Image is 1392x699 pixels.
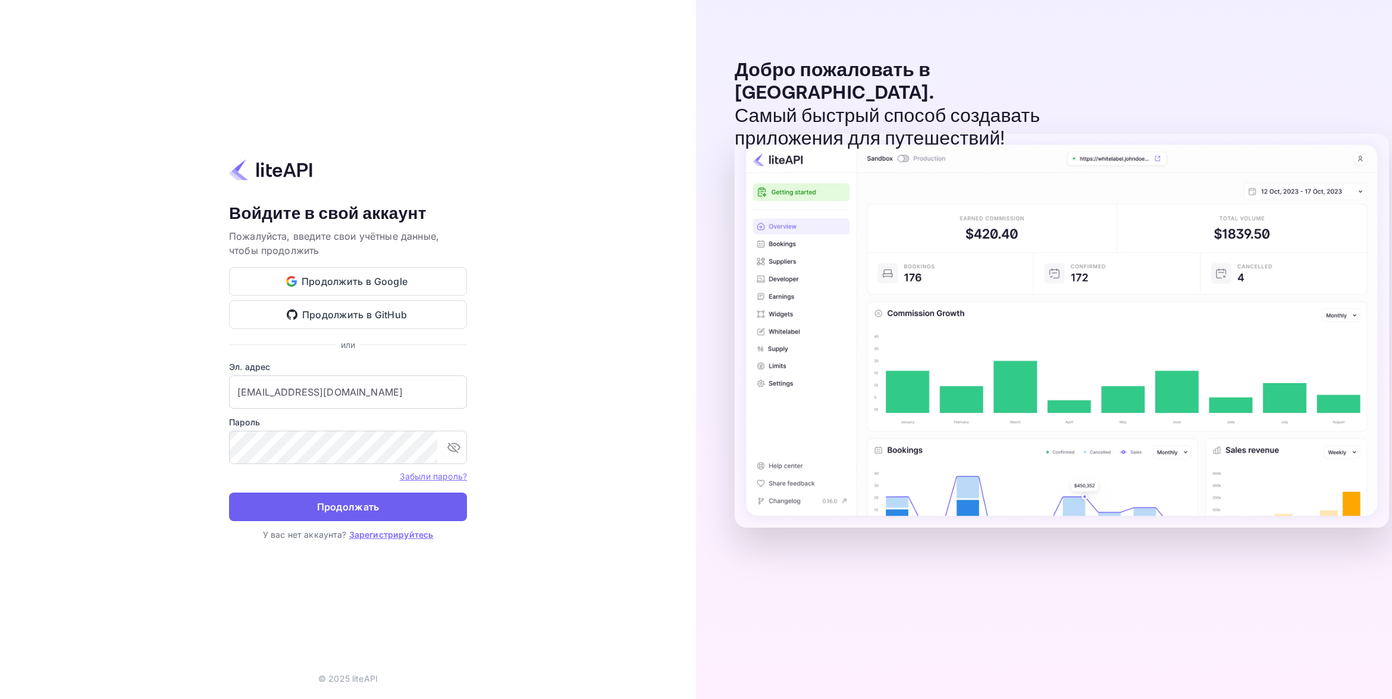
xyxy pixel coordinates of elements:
[341,338,355,351] p: или
[229,528,467,541] p: У вас нет аккаунта?
[229,204,467,225] h4: Войдите в свой аккаунт
[229,493,467,521] button: Продолжать
[349,529,434,540] a: Зарегистрируйтесь
[442,435,466,459] button: переключить видимость пароля
[229,158,312,181] img: liteapi
[400,470,467,482] a: Забыли пароль?
[229,229,467,258] p: Пожалуйста, введите свои учётные данные, чтобы продолжить
[229,375,467,409] input: Введите свой адрес электронной почты
[229,267,467,296] button: Продолжить в Google
[735,59,1062,105] p: Добро пожаловать в [GEOGRAPHIC_DATA].
[318,672,378,685] p: © 2025 liteAPI
[735,105,1062,151] p: Самый быстрый способ создавать приложения для путешествий!
[229,416,467,428] label: Пароль
[229,300,467,329] button: Продолжить в GitHub
[229,361,467,373] label: Эл. адрес
[735,134,1389,528] img: Предварительный просмотр панели управления liteAPI
[400,471,467,481] a: Забыли пароль?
